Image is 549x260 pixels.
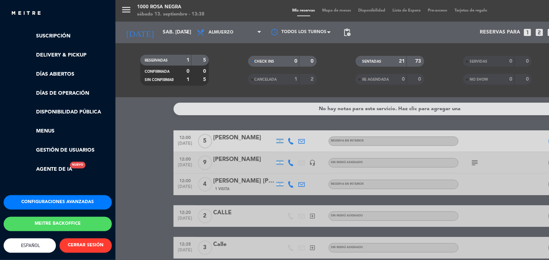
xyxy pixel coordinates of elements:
[11,11,41,16] img: MEITRE
[18,165,72,174] a: Agente de IANuevo
[4,195,112,210] button: Configuraciones avanzadas
[18,89,112,98] a: Días de Operación
[18,70,112,79] a: Días abiertos
[18,146,112,154] a: Gestión de usuarios
[19,243,40,248] span: Español
[60,238,112,253] button: CERRAR SESIÓN
[18,127,112,135] a: Menus
[18,51,112,59] a: Delivery & Pickup
[4,217,112,231] button: Meitre backoffice
[18,32,112,40] a: Suscripción
[18,108,112,116] a: Disponibilidad pública
[70,162,85,169] div: Nuevo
